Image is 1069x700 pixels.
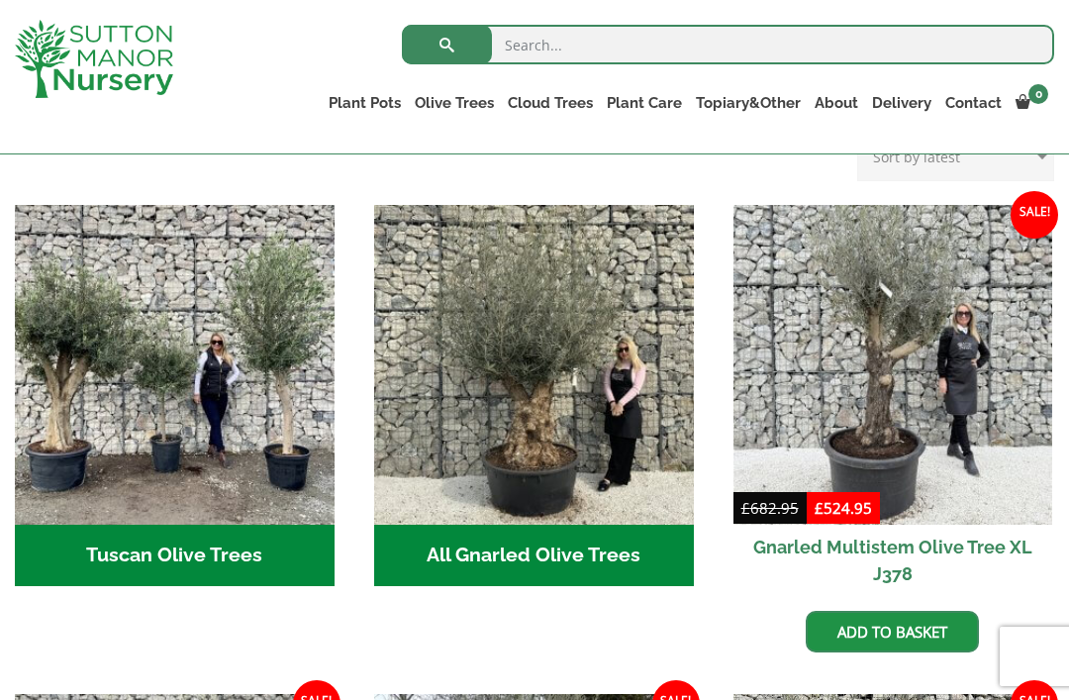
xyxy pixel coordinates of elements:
a: Visit product category Tuscan Olive Trees [15,205,335,585]
a: Plant Care [600,89,689,117]
span: 0 [1028,84,1048,104]
img: Tuscan Olive Trees [15,205,335,525]
a: About [808,89,865,117]
h2: Tuscan Olive Trees [15,525,335,586]
a: Add to basket: “Gnarled Multistem Olive Tree XL J378” [806,611,979,652]
a: 0 [1009,89,1054,117]
img: Gnarled Multistem Olive Tree XL J378 [733,205,1053,525]
h2: Gnarled Multistem Olive Tree XL J378 [733,525,1053,596]
a: Delivery [865,89,938,117]
bdi: 524.95 [815,498,872,518]
a: Plant Pots [322,89,408,117]
a: Olive Trees [408,89,501,117]
img: All Gnarled Olive Trees [374,205,694,525]
select: Shop order [857,132,1054,181]
span: £ [741,498,750,518]
a: Visit product category All Gnarled Olive Trees [374,205,694,585]
h2: All Gnarled Olive Trees [374,525,694,586]
bdi: 682.95 [741,498,799,518]
input: Search... [402,25,1054,64]
img: logo [15,20,173,98]
a: Sale! Gnarled Multistem Olive Tree XL J378 [733,205,1053,596]
span: £ [815,498,824,518]
span: Sale! [1011,191,1058,239]
a: Cloud Trees [501,89,600,117]
a: Topiary&Other [689,89,808,117]
a: Contact [938,89,1009,117]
